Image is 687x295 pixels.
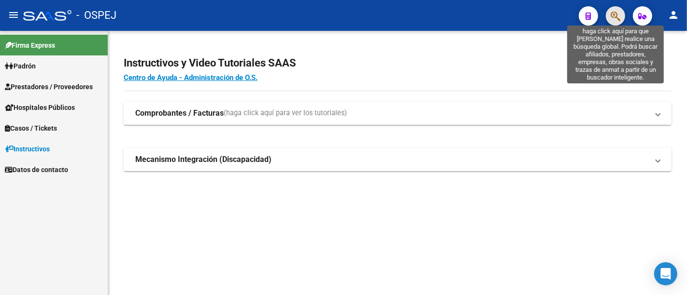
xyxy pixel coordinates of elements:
[124,102,672,125] mat-expansion-panel-header: Comprobantes / Facturas(haga click aquí para ver los tutoriales)
[124,148,672,171] mat-expansion-panel-header: Mecanismo Integración (Discapacidad)
[124,73,258,82] a: Centro de Ayuda - Administración de O.S.
[5,123,57,134] span: Casos / Tickets
[5,61,36,71] span: Padrón
[76,5,116,26] span: - OSPEJ
[124,54,672,72] h2: Instructivos y Video Tutoriales SAAS
[5,81,93,92] span: Prestadores / Proveedores
[135,154,272,165] strong: Mecanismo Integración (Discapacidad)
[5,102,75,113] span: Hospitales Públicos
[668,9,679,21] mat-icon: person
[654,262,677,285] div: Open Intercom Messenger
[5,40,55,51] span: Firma Express
[224,108,347,119] span: (haga click aquí para ver los tutoriales)
[5,144,50,154] span: Instructivos
[5,164,68,175] span: Datos de contacto
[8,9,19,21] mat-icon: menu
[135,108,224,119] strong: Comprobantes / Facturas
